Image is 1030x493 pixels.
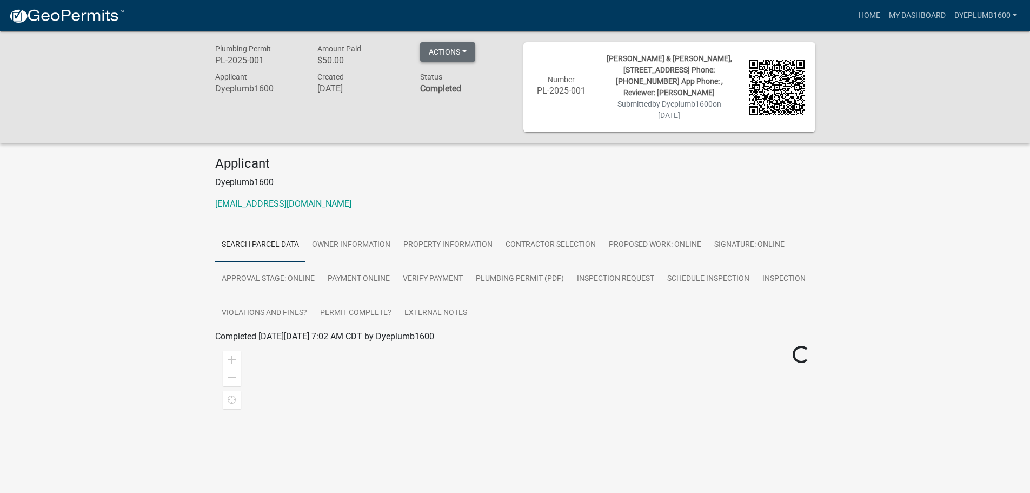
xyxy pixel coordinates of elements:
[661,262,756,297] a: Schedule Inspection
[756,262,812,297] a: Inspection
[420,83,461,94] strong: Completed
[215,262,321,297] a: Approval Stage: Online
[617,100,721,120] span: Submitted on [DATE]
[317,55,404,65] h6: $50.00
[215,176,815,189] p: Dyeplumb1600
[854,5,885,26] a: Home
[398,296,474,331] a: External Notes
[317,83,404,94] h6: [DATE]
[215,73,247,81] span: Applicant
[397,228,499,262] a: Property Information
[708,228,791,262] a: Signature: Online
[321,262,396,297] a: Payment Online
[314,296,398,331] a: Permit Complete?
[223,391,241,409] div: Find my location
[223,351,241,369] div: Zoom in
[950,5,1021,26] a: Dyeplumb1600
[215,156,815,172] h4: Applicant
[215,296,314,331] a: Violations and fines?
[469,262,570,297] a: Plumbing Permit (PDF)
[215,83,302,94] h6: Dyeplumb1600
[885,5,950,26] a: My Dashboard
[749,60,805,115] img: QR code
[652,100,713,108] span: by Dyeplumb1600
[223,369,241,386] div: Zoom out
[317,73,344,81] span: Created
[305,228,397,262] a: Owner Information
[570,262,661,297] a: Inspection Request
[420,73,442,81] span: Status
[602,228,708,262] a: Proposed Work: Online
[534,86,589,96] h6: PL-2025-001
[215,331,434,341] span: Completed [DATE][DATE] 7:02 AM CDT by Dyeplumb1600
[607,54,732,97] span: [PERSON_NAME] & [PERSON_NAME], [STREET_ADDRESS] Phone: [PHONE_NUMBER] App Phone: , Reviewer: [PER...
[548,75,575,84] span: Number
[420,42,475,62] button: Actions
[215,199,351,209] a: [EMAIL_ADDRESS][DOMAIN_NAME]
[317,44,361,53] span: Amount Paid
[215,55,302,65] h6: PL-2025-001
[396,262,469,297] a: Verify Payment
[215,228,305,262] a: Search Parcel Data
[499,228,602,262] a: Contractor Selection
[215,44,271,53] span: Plumbing Permit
